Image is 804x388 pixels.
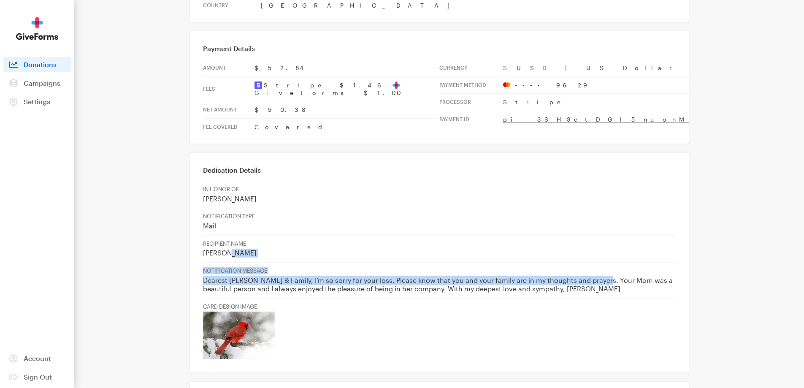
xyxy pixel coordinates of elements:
[439,60,503,76] th: Currency
[24,60,57,68] span: Donations
[254,118,439,135] td: Covered
[203,240,676,247] p: RECIPIENT NAME
[254,81,262,89] img: stripe2-5d9aec7fb46365e6c7974577a8dae7ee9b23322d394d28ba5d52000e5e5e0903.svg
[503,76,790,94] td: •••• 9629
[203,312,275,359] img: 2.jpg
[254,60,439,76] td: $52.84
[203,195,676,203] p: [PERSON_NAME]
[254,101,439,119] td: $50.38
[439,94,503,111] th: Processor
[203,166,676,174] h3: Dedication Details
[203,44,676,53] h3: Payment Details
[439,111,503,128] th: Payment Id
[16,17,58,40] img: GiveForms
[203,303,676,310] p: CARD DESIGN IMAGE
[24,98,50,106] span: Settings
[203,222,676,231] p: Mail
[203,101,254,119] th: Net Amount
[24,354,51,362] span: Account
[24,373,52,381] span: Sign Out
[203,249,676,258] p: [PERSON_NAME]
[203,186,676,193] p: IN HONOR OF
[328,14,476,38] img: BrightFocus Foundation | Alzheimer's Disease Research
[298,283,506,385] td: Your generous, tax-deductible gift to [MEDICAL_DATA] Research will go to work to help fund promis...
[203,60,254,76] th: Amount
[24,79,60,87] span: Campaigns
[3,369,71,385] a: Sign Out
[203,276,676,293] p: Dearest [PERSON_NAME] & Family, I’m so sorry for your loss. Please know that you and your family ...
[203,267,676,274] p: NOTIFICATION MESSAGE
[3,76,71,91] a: Campaigns
[503,60,790,76] td: $USD | US Dollar
[203,118,254,135] th: Fee Covered
[439,76,503,94] th: Payment Method
[3,57,71,72] a: Donations
[203,213,676,220] p: NOTIFICATION TYPE
[503,94,790,111] td: Stripe
[3,94,71,109] a: Settings
[203,76,254,101] th: Fees
[393,81,400,89] img: favicon-aeed1a25926f1876c519c09abb28a859d2c37b09480cd79f99d23ee3a2171d47.svg
[254,76,439,101] td: Stripe $1.46 GiveForms $1.00
[276,68,529,95] td: Thank You!
[503,116,790,123] a: pi_3SH3etDGI5nuonMo0uTQNcBz
[3,351,71,366] a: Account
